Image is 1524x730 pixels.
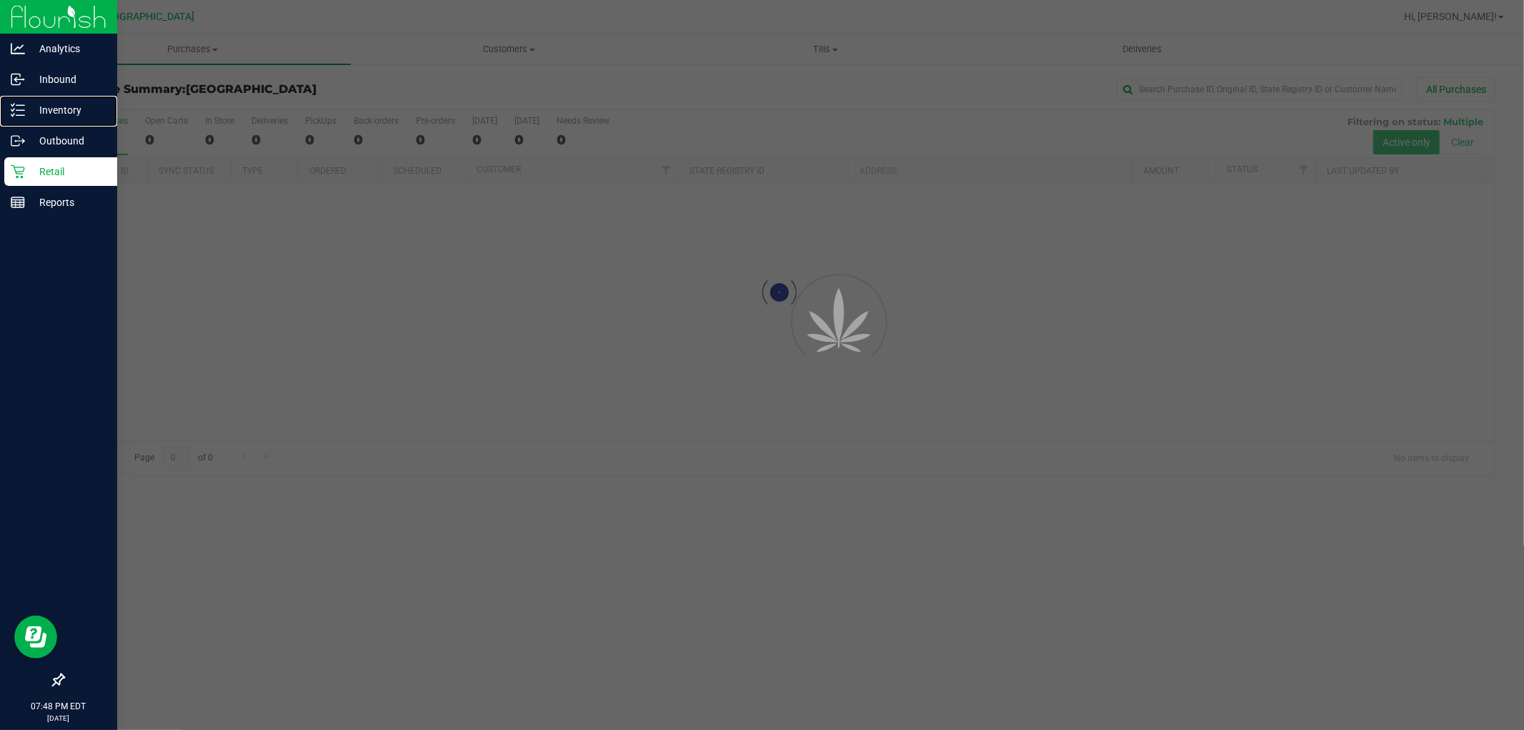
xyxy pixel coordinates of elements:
[6,700,111,713] p: 07:48 PM EDT
[25,71,111,88] p: Inbound
[11,41,25,56] inline-svg: Analytics
[11,103,25,117] inline-svg: Inventory
[11,134,25,148] inline-svg: Outbound
[25,132,111,149] p: Outbound
[11,72,25,87] inline-svg: Inbound
[25,102,111,119] p: Inventory
[25,194,111,211] p: Reports
[11,164,25,179] inline-svg: Retail
[14,616,57,659] iframe: Resource center
[6,713,111,724] p: [DATE]
[25,163,111,180] p: Retail
[11,195,25,209] inline-svg: Reports
[25,40,111,57] p: Analytics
